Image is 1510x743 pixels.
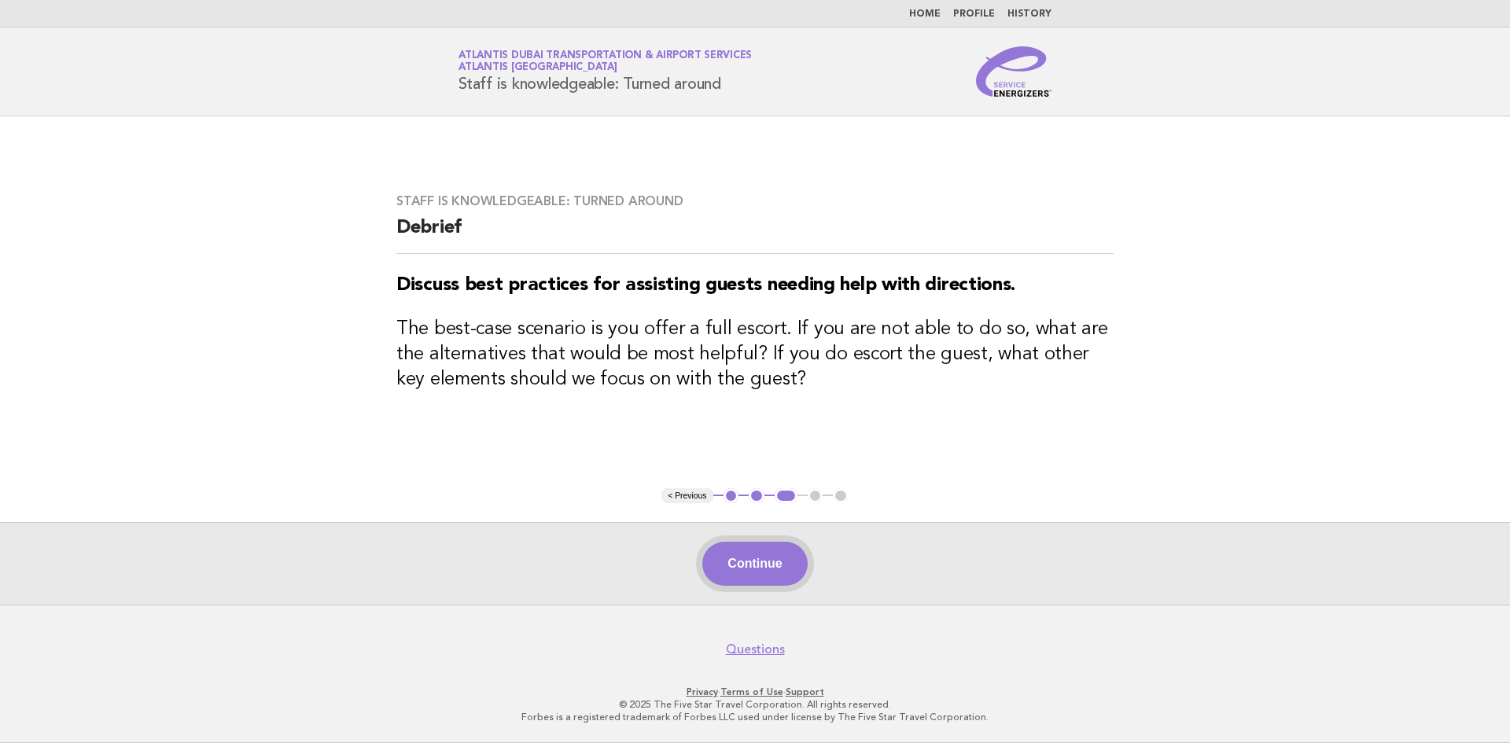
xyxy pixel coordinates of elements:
[1007,9,1051,19] a: History
[720,686,783,697] a: Terms of Use
[274,686,1236,698] p: · ·
[459,50,752,72] a: Atlantis Dubai Transportation & Airport ServicesAtlantis [GEOGRAPHIC_DATA]
[661,488,713,504] button: < Previous
[687,686,718,697] a: Privacy
[953,9,995,19] a: Profile
[786,686,824,697] a: Support
[909,9,941,19] a: Home
[396,215,1114,254] h2: Debrief
[775,488,797,504] button: 3
[724,488,739,504] button: 1
[274,711,1236,723] p: Forbes is a registered trademark of Forbes LLC used under license by The Five Star Travel Corpora...
[726,642,785,657] a: Questions
[749,488,764,504] button: 2
[274,698,1236,711] p: © 2025 The Five Star Travel Corporation. All rights reserved.
[396,193,1114,209] h3: Staff is knowledgeable: Turned around
[459,63,617,73] span: Atlantis [GEOGRAPHIC_DATA]
[702,542,807,586] button: Continue
[459,51,752,92] h1: Staff is knowledgeable: Turned around
[396,317,1114,392] h3: The best-case scenario is you offer a full escort. If you are not able to do so, what are the alt...
[976,46,1051,97] img: Service Energizers
[396,276,1015,295] strong: Discuss best practices for assisting guests needing help with directions.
